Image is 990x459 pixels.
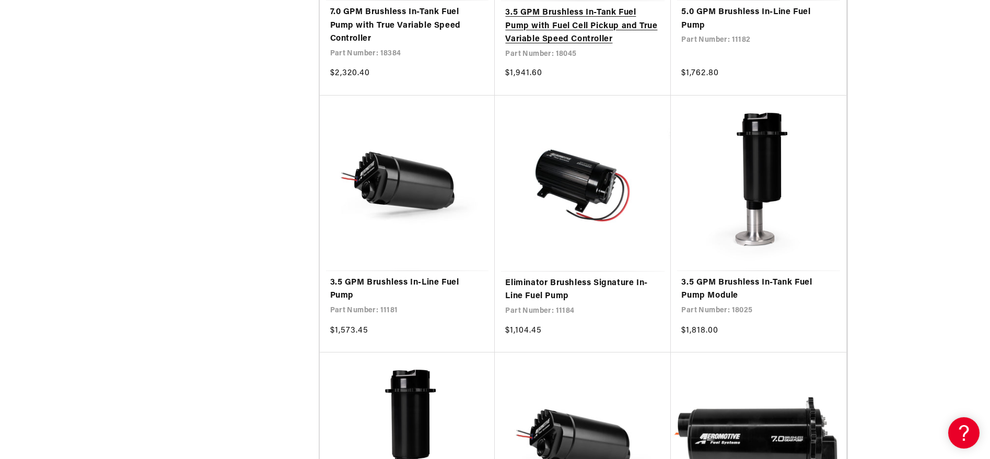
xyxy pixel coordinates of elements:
a: 3.5 GPM Brushless In-Tank Fuel Pump with Fuel Cell Pickup and True Variable Speed Controller [505,6,660,46]
a: 5.0 GPM Brushless In-Line Fuel Pump [681,6,836,32]
a: Eliminator Brushless Signature In-Line Fuel Pump [505,277,660,303]
a: 3.5 GPM Brushless In-Line Fuel Pump [330,276,485,303]
a: 3.5 GPM Brushless In-Tank Fuel Pump Module [681,276,836,303]
a: 7.0 GPM Brushless In-Tank Fuel Pump with True Variable Speed Controller [330,6,485,46]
